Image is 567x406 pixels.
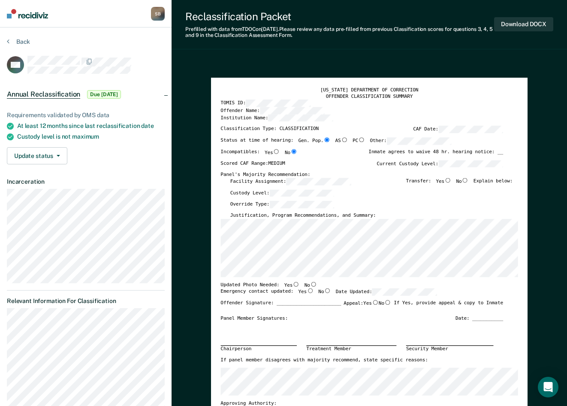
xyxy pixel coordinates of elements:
label: PC [353,137,365,145]
input: Institution Name: [268,114,333,121]
div: Updated Photo Needed: [221,282,317,288]
div: Panel's Majority Recommendation: [221,171,504,178]
div: Panel Member Signatures: [221,315,288,321]
label: Yes [265,149,280,156]
label: No [285,149,297,156]
span: maximum [72,133,99,140]
input: Other: [387,137,452,145]
label: AS [335,137,348,145]
label: Yes [299,288,314,296]
label: Appeal: [344,300,392,311]
label: Gen. Pop. [299,137,331,145]
div: [US_STATE] DEPARTMENT OF CORRECTION [221,87,518,94]
label: Custody Level: [230,189,334,197]
span: Annual Reclassification [7,90,80,99]
div: S B [151,7,165,21]
div: Incompatibles: [221,149,298,160]
input: CAF Date: [438,126,503,133]
input: Current Custody Level: [438,160,503,167]
label: No [305,282,317,288]
label: Yes [363,300,379,307]
div: Emergency contact updated: [221,288,437,300]
button: Download DOCX [494,17,553,31]
label: No [319,288,331,296]
input: No [462,178,469,182]
label: Facility Assignment: [230,178,351,185]
div: Offender Signature: _______________________ If Yes, provide appeal & copy to Inmate [221,300,504,315]
label: No [456,178,469,185]
span: date [141,122,154,129]
button: Back [7,38,30,45]
input: Gen. Pop. [323,137,330,142]
label: If panel member disagrees with majority recommend, state specific reasons: [221,357,428,364]
label: Institution Name: [221,114,333,121]
div: OFFENDER CLASSIFICATION SUMMARY [221,93,518,100]
dt: Incarceration [7,178,165,185]
div: Status at time of hearing: [221,137,452,149]
div: Custody level is not [17,133,165,140]
div: Date: ___________ [455,315,503,321]
input: Date Updated: [372,288,437,296]
label: TOMIS ID: [221,100,311,107]
div: Treatment Member [306,345,396,352]
div: Transfer: Explain below: [406,178,513,189]
button: Update status [7,147,67,164]
label: Yes [436,178,452,185]
input: No [324,288,331,293]
div: Prefilled with data from TDOC on [DATE] . Please review any data pre-filled from previous Classif... [185,26,494,39]
label: Date Updated: [336,288,437,296]
input: No [290,149,297,154]
label: Offender Name: [221,107,325,114]
input: AS [341,137,348,142]
div: Reclassification Packet [185,10,494,23]
label: Yes [284,282,300,288]
input: Offender Name: [260,107,325,114]
div: Inmate agrees to waive 48 hr. hearing notice: __ [369,149,504,160]
dt: Relevant Information For Classification [7,297,165,305]
label: Other: [370,137,452,145]
div: Security Member [406,345,494,352]
input: TOMIS ID: [246,100,311,107]
input: Facility Assignment: [287,178,351,185]
label: Current Custody Level: [377,160,503,167]
div: Requirements validated by OMS data [7,112,165,119]
input: Yes [444,178,451,182]
input: Yes [307,288,314,293]
button: SB [151,7,165,21]
div: Chairperson [221,345,297,352]
input: Yes [273,149,280,154]
label: No [379,300,391,307]
label: CAF Date: [413,126,503,133]
div: At least 12 months since last reclassification [17,122,165,130]
input: Override Type: [269,201,334,208]
input: Yes [293,282,300,286]
input: PC [358,137,365,142]
label: Scored CAF Range: MEDIUM [221,160,285,167]
input: No [310,282,317,286]
span: Due [DATE] [87,90,121,99]
label: Classification Type: CLASSIFICATION [221,126,319,133]
label: Override Type: [230,201,334,208]
input: No [384,300,391,305]
input: Custody Level: [269,189,334,197]
div: Open Intercom Messenger [538,377,558,397]
input: Yes [372,300,379,305]
img: Recidiviz [7,9,48,18]
label: Justification, Program Recommendations, and Summary: [230,212,376,219]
